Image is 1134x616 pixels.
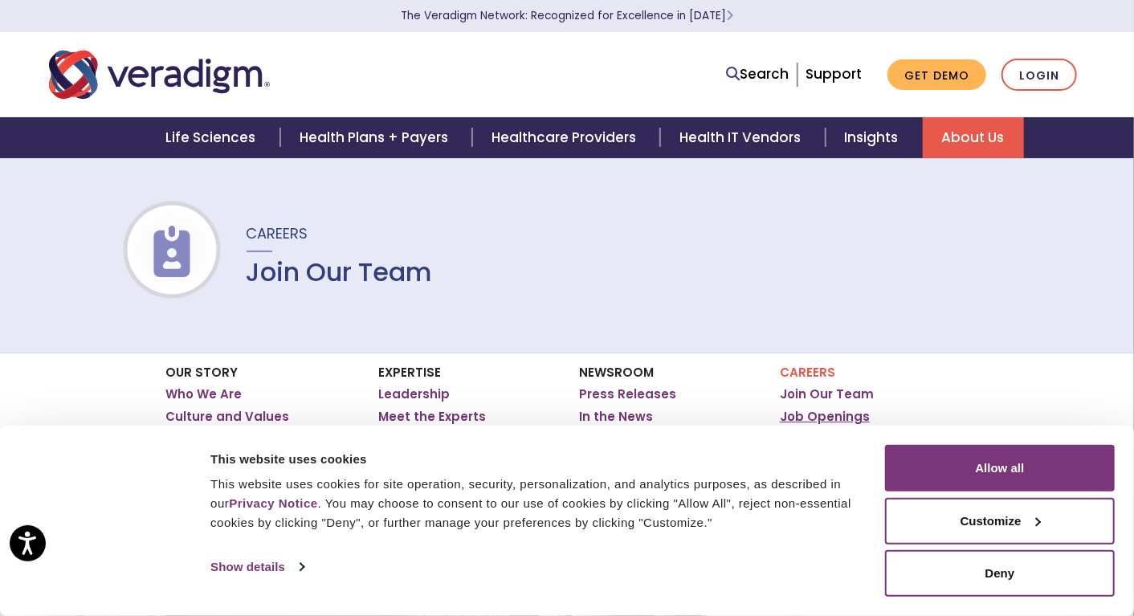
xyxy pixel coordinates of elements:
span: Learn More [726,8,733,23]
a: Job Openings [780,409,870,425]
a: Insights [826,117,923,158]
a: Press Releases [579,386,676,402]
button: Customize [885,498,1115,545]
a: About Us [923,117,1024,158]
div: This website uses cookies for site operation, security, personalization, and analytics purposes, ... [210,475,867,532]
a: Who We Are [165,386,242,402]
a: Privacy Notice [229,496,317,510]
img: Veradigm logo [49,48,270,101]
a: In the News [579,409,653,425]
div: This website uses cookies [210,450,867,469]
a: Meet the Experts [378,409,486,425]
a: Support [806,64,862,84]
button: Deny [885,550,1115,597]
button: Allow all [885,445,1115,492]
a: Search [726,63,789,85]
h1: Join Our Team [247,257,433,288]
a: Life Sciences [146,117,279,158]
a: Show details [210,555,304,579]
span: Careers [247,223,308,243]
a: Health IT Vendors [660,117,825,158]
a: The Veradigm Network: Recognized for Excellence in [DATE]Learn More [401,8,733,23]
a: Culture and Values [165,409,289,425]
a: Health Plans + Payers [280,117,472,158]
a: Leadership [378,386,450,402]
a: Join Our Team [780,386,874,402]
a: Login [1001,59,1077,92]
a: Get Demo [887,59,986,91]
a: Healthcare Providers [472,117,660,158]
